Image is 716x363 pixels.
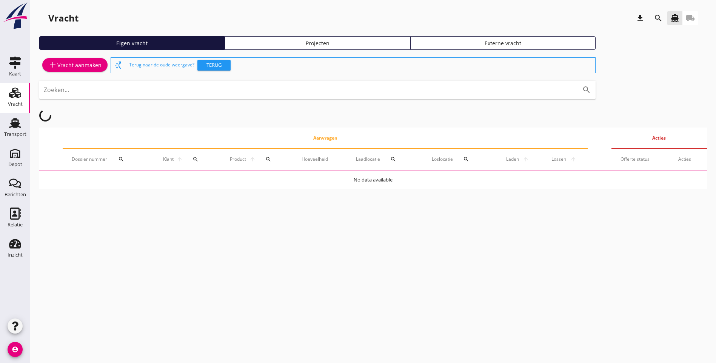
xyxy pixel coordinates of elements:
div: Depot [8,162,22,167]
div: Vracht [48,12,79,24]
div: Loslocatie [432,150,486,168]
div: Acties [678,156,698,163]
div: Terug naar de oude weergave? [129,58,592,73]
div: Inzicht [8,252,23,257]
div: Relatie [8,222,23,227]
i: arrow_upward [248,156,257,162]
i: search [390,156,396,162]
i: download [636,14,645,23]
span: Laden [504,156,521,163]
i: directions_boat [670,14,679,23]
span: Product [228,156,248,163]
i: search [463,156,469,162]
a: Vracht aanmaken [42,58,108,72]
div: Laadlocatie [356,150,414,168]
i: arrow_upward [521,156,531,162]
input: Zoeken... [44,84,570,96]
i: search [582,85,591,94]
th: Acties [611,128,707,149]
div: Eigen vracht [43,39,221,47]
div: Berichten [5,192,26,197]
i: search [192,156,199,162]
a: Externe vracht [410,36,596,50]
i: arrow_upward [568,156,579,162]
a: Eigen vracht [39,36,225,50]
img: logo-small.a267ee39.svg [2,2,29,30]
div: Hoeveelheid [302,156,338,163]
div: Kaart [9,71,21,76]
div: Transport [4,132,26,137]
div: Vracht [8,102,23,106]
i: search [654,14,663,23]
i: search [118,156,124,162]
div: Projecten [228,39,407,47]
span: Klant [162,156,175,163]
div: Terug [200,62,228,69]
a: Projecten [225,36,410,50]
i: local_shipping [686,14,695,23]
i: arrow_upward [175,156,184,162]
div: Externe vracht [414,39,592,47]
td: No data available [39,171,707,189]
div: Dossier nummer [72,150,143,168]
button: Terug [197,60,231,71]
i: add [48,60,57,69]
span: Lossen [549,156,568,163]
th: Aanvragen [63,128,588,149]
div: Offerte status [621,156,660,163]
div: Vracht aanmaken [48,60,102,69]
i: switch_access_shortcut [114,61,123,70]
i: account_circle [8,342,23,357]
i: search [265,156,271,162]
